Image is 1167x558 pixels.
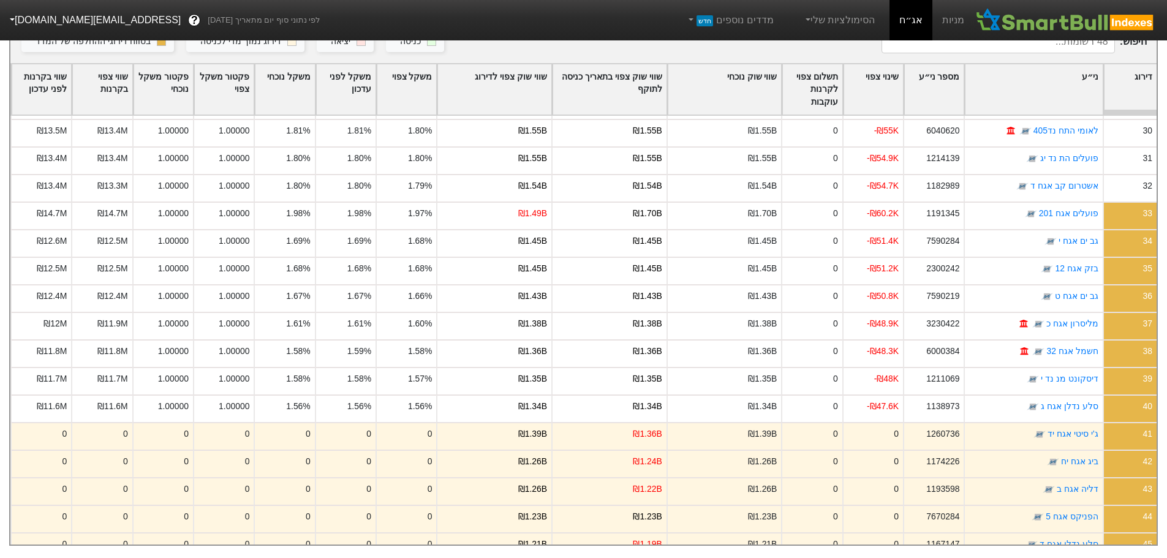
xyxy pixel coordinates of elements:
[286,235,310,247] div: 1.69%
[894,483,899,496] div: 0
[386,31,444,53] button: כניסה
[1041,401,1098,411] a: סלע נדלן אגח ג
[748,400,777,413] div: ₪1.34B
[1027,401,1039,413] img: tase link
[926,179,959,192] div: 1182989
[184,538,189,551] div: 0
[748,538,777,551] div: ₪1.21B
[926,345,959,358] div: 6000384
[1143,372,1152,385] div: 39
[72,64,132,115] div: Toggle SortBy
[97,207,128,220] div: ₪14.7M
[366,510,371,523] div: 0
[97,124,128,137] div: ₪13.4M
[408,235,432,247] div: 1.68%
[331,35,350,48] div: יציאה
[668,64,782,115] div: Toggle SortBy
[1143,317,1152,330] div: 37
[286,290,310,303] div: 1.67%
[158,235,189,247] div: 1.00000
[518,428,547,440] div: ₪1.39B
[245,538,250,551] div: 0
[347,207,371,220] div: 1.98%
[681,8,779,32] a: מדדים נוספיםחדש
[306,510,311,523] div: 0
[1026,153,1038,165] img: tase link
[347,400,371,413] div: 1.56%
[1033,126,1098,135] a: לאומי התח נד405
[1048,429,1098,439] a: ג'י סיטי אגח יד
[633,317,662,330] div: ₪1.38B
[134,64,193,115] div: Toggle SortBy
[518,290,547,303] div: ₪1.43B
[926,152,959,165] div: 1214139
[633,483,662,496] div: ₪1.22B
[1143,428,1152,440] div: 41
[894,510,899,523] div: 0
[408,152,432,165] div: 1.80%
[408,345,432,358] div: 1.58%
[191,12,198,29] span: ?
[1041,263,1053,276] img: tase link
[208,14,320,26] span: לפי נתוני סוף יום מתאריך [DATE]
[97,345,128,358] div: ₪11.8M
[37,345,67,358] div: ₪11.8M
[366,428,371,440] div: 0
[408,400,432,413] div: 1.56%
[62,428,67,440] div: 0
[874,372,899,385] div: -₪48K
[286,152,310,165] div: 1.80%
[366,538,371,551] div: 0
[437,64,551,115] div: Toggle SortBy
[158,372,189,385] div: 1.00000
[62,483,67,496] div: 0
[184,483,189,496] div: 0
[37,124,67,137] div: ₪13.5M
[408,290,432,303] div: 1.66%
[633,372,662,385] div: ₪1.35B
[833,124,838,137] div: 0
[553,64,667,115] div: Toggle SortBy
[97,152,128,165] div: ₪13.4M
[748,207,777,220] div: ₪1.70B
[1030,181,1098,190] a: אשטרום קב אגח ד
[748,179,777,192] div: ₪1.54B
[782,64,842,115] div: Toggle SortBy
[366,483,371,496] div: 0
[748,510,777,523] div: ₪1.23B
[1104,64,1157,115] div: Toggle SortBy
[428,455,432,468] div: 0
[965,64,1102,115] div: Toggle SortBy
[408,262,432,275] div: 1.68%
[1016,181,1029,193] img: tase link
[408,317,432,330] div: 1.60%
[62,538,67,551] div: 0
[867,317,899,330] div: -₪48.9K
[926,317,959,330] div: 3230422
[833,317,838,330] div: 0
[428,428,432,440] div: 0
[219,290,249,303] div: 1.00000
[347,235,371,247] div: 1.69%
[1025,208,1037,221] img: tase link
[97,317,128,330] div: ₪11.9M
[347,179,371,192] div: 1.80%
[633,152,662,165] div: ₪1.55B
[123,538,128,551] div: 0
[833,152,838,165] div: 0
[317,31,374,53] button: יציאה
[306,428,311,440] div: 0
[306,455,311,468] div: 0
[1032,319,1044,331] img: tase link
[158,345,189,358] div: 1.00000
[1047,456,1059,469] img: tase link
[1143,345,1152,358] div: 38
[633,455,662,468] div: ₪1.24B
[36,35,151,48] div: בטווח דירוגי ההחלפה של המדד
[408,372,432,385] div: 1.57%
[219,152,249,165] div: 1.00000
[867,290,899,303] div: -₪50.8K
[219,235,249,247] div: 1.00000
[748,317,777,330] div: ₪1.38B
[518,235,547,247] div: ₪1.45B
